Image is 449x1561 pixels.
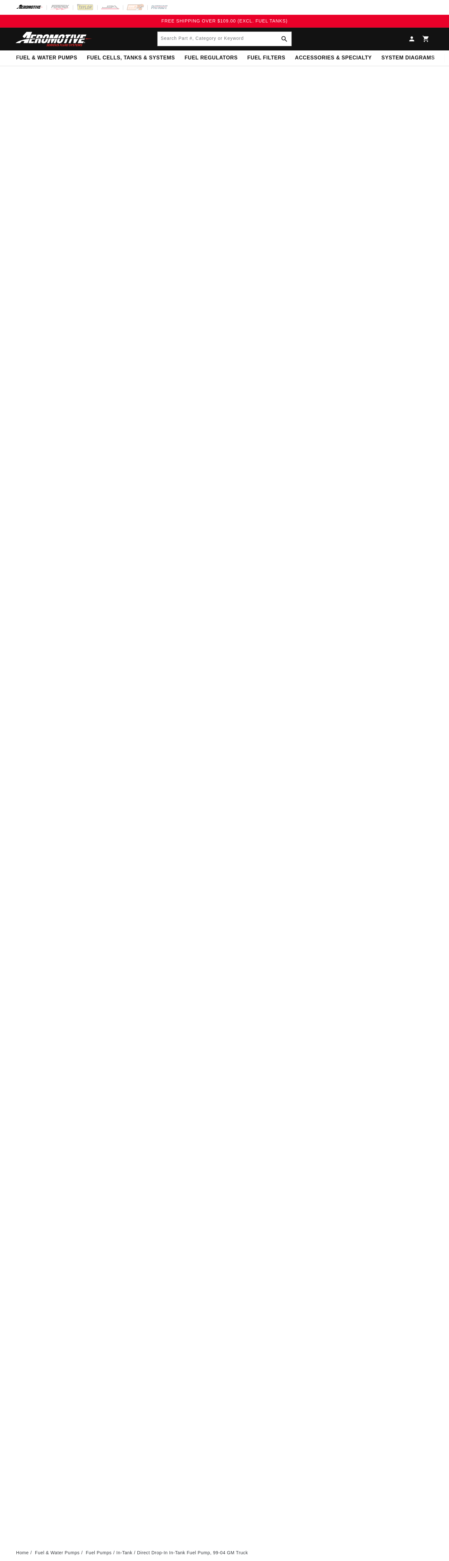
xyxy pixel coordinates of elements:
[14,31,94,47] img: Aeromotive
[137,1549,248,1556] li: Direct Drop-In In-Tank Fuel Pump, 99-04 GM Truck
[16,1549,433,1556] nav: breadcrumbs
[82,50,180,66] summary: Fuel Cells, Tanks & Systems
[381,55,435,61] span: System Diagrams
[290,50,376,66] summary: Accessories & Specialty
[16,1549,29,1556] a: Home
[180,50,242,66] summary: Fuel Regulators
[16,55,77,61] span: Fuel & Water Pumps
[87,55,175,61] span: Fuel Cells, Tanks & Systems
[295,55,372,61] span: Accessories & Specialty
[161,18,288,23] span: FREE SHIPPING OVER $109.00 (EXCL. FUEL TANKS)
[376,50,439,66] summary: System Diagrams
[158,32,292,46] input: Search Part #, Category or Keyword
[116,1549,137,1556] li: In-Tank
[242,50,290,66] summary: Fuel Filters
[277,32,291,46] button: Search Part #, Category or Keyword
[247,55,285,61] span: Fuel Filters
[11,50,82,66] summary: Fuel & Water Pumps
[185,55,237,61] span: Fuel Regulators
[35,1549,80,1556] a: Fuel & Water Pumps
[86,1549,112,1556] a: Fuel Pumps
